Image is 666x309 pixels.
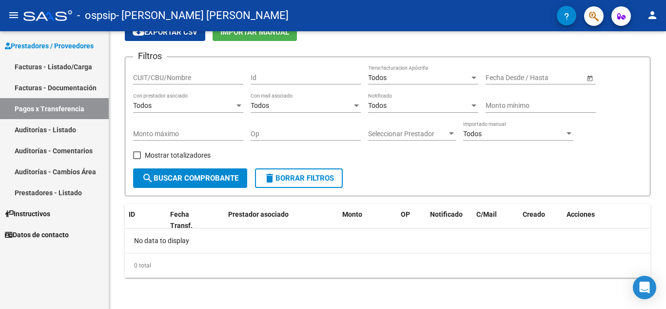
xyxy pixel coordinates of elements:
input: Start date [486,74,516,82]
mat-icon: cloud_download [133,26,144,38]
span: Todos [251,102,269,109]
span: Seleccionar Prestador [368,130,447,138]
datatable-header-cell: Notificado [426,204,472,236]
div: Open Intercom Messenger [633,276,656,299]
span: Exportar CSV [133,28,197,37]
span: Creado [523,210,545,218]
button: Borrar Filtros [255,168,343,188]
span: Importar Manual [220,28,289,37]
span: Todos [463,130,482,138]
datatable-header-cell: Creado [519,204,563,236]
span: Fecha Transf. [170,210,193,229]
button: Buscar Comprobante [133,168,247,188]
mat-icon: search [142,172,154,184]
div: No data to display [125,228,650,253]
span: Prestador asociado [228,210,289,218]
h3: Filtros [133,49,167,63]
span: C/Mail [476,210,497,218]
span: Monto [342,210,362,218]
mat-icon: delete [264,172,275,184]
span: Datos de contacto [5,229,69,240]
button: Importar Manual [213,23,297,41]
span: Todos [368,102,387,109]
datatable-header-cell: ID [125,204,166,236]
button: Open calendar [585,73,595,83]
button: Exportar CSV [125,23,205,41]
datatable-header-cell: Prestador asociado [224,204,338,236]
datatable-header-cell: Fecha Transf. [166,204,210,236]
datatable-header-cell: C/Mail [472,204,519,236]
span: ID [129,210,135,218]
mat-icon: person [646,9,658,21]
span: Prestadores / Proveedores [5,41,94,51]
span: Todos [368,74,387,82]
datatable-header-cell: Acciones [563,204,650,236]
datatable-header-cell: Monto [338,204,397,236]
div: 0 total [125,253,650,278]
span: Mostrar totalizadores [145,149,211,161]
span: - [PERSON_NAME] [PERSON_NAME] [116,5,289,26]
span: Todos [133,102,152,109]
input: End date [524,74,572,82]
span: Buscar Comprobante [142,174,238,183]
span: OP [401,210,410,218]
span: Acciones [567,210,595,218]
datatable-header-cell: OP [397,204,426,236]
span: Borrar Filtros [264,174,334,183]
span: - ospsip [77,5,116,26]
mat-icon: menu [8,9,20,21]
span: Notificado [430,210,463,218]
span: Instructivos [5,208,50,219]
